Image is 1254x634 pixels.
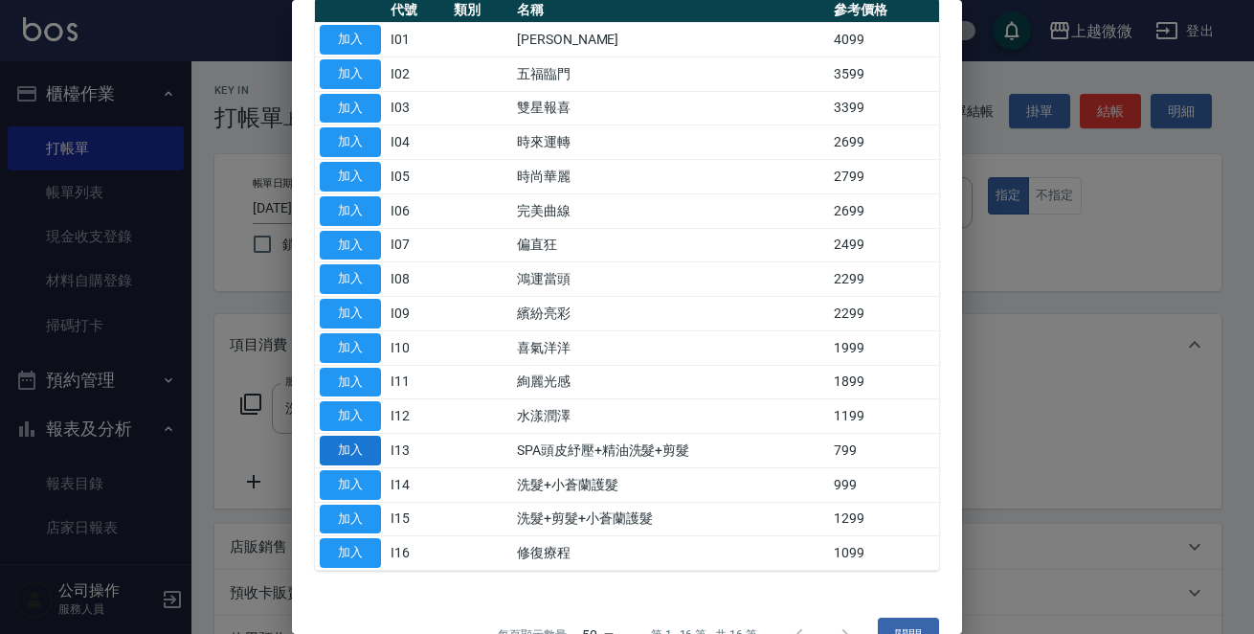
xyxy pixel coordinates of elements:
td: I09 [386,297,449,331]
button: 加入 [320,401,381,431]
td: 2699 [829,125,939,160]
td: [PERSON_NAME] [512,23,829,57]
button: 加入 [320,333,381,363]
button: 加入 [320,25,381,55]
td: 時來運轉 [512,125,829,160]
td: I03 [386,91,449,125]
button: 加入 [320,59,381,89]
button: 加入 [320,299,381,328]
td: 絢麗光感 [512,365,829,399]
td: 3399 [829,91,939,125]
td: 完美曲線 [512,193,829,228]
button: 加入 [320,94,381,124]
td: 洗髮+剪髮+小蒼蘭護髮 [512,502,829,536]
td: 修復療程 [512,536,829,571]
td: I04 [386,125,449,160]
td: 2299 [829,262,939,297]
td: 1899 [829,365,939,399]
button: 加入 [320,470,381,500]
td: I15 [386,502,449,536]
td: 2499 [829,228,939,262]
td: I08 [386,262,449,297]
td: 偏直狂 [512,228,829,262]
button: 加入 [320,264,381,294]
td: 4099 [829,23,939,57]
td: 1199 [829,399,939,434]
td: I06 [386,193,449,228]
td: I13 [386,434,449,468]
button: 加入 [320,196,381,226]
td: I05 [386,160,449,194]
td: I11 [386,365,449,399]
td: SPA頭皮紓壓+精油洗髮+剪髮 [512,434,829,468]
td: 水漾潤澤 [512,399,829,434]
td: 雙星報喜 [512,91,829,125]
td: 繽紛亮彩 [512,297,829,331]
button: 加入 [320,505,381,534]
button: 加入 [320,162,381,192]
button: 加入 [320,231,381,260]
td: 洗髮+小蒼蘭護髮 [512,467,829,502]
button: 加入 [320,127,381,157]
td: I07 [386,228,449,262]
td: 3599 [829,57,939,91]
td: I16 [386,536,449,571]
td: 1999 [829,330,939,365]
td: 999 [829,467,939,502]
td: I12 [386,399,449,434]
td: 時尚華麗 [512,160,829,194]
button: 加入 [320,436,381,465]
td: 五福臨門 [512,57,829,91]
td: I10 [386,330,449,365]
button: 加入 [320,368,381,397]
td: 2299 [829,297,939,331]
td: 1299 [829,502,939,536]
td: 2799 [829,160,939,194]
td: 鴻運當頭 [512,262,829,297]
td: I14 [386,467,449,502]
td: 1099 [829,536,939,571]
td: I02 [386,57,449,91]
td: 2699 [829,193,939,228]
td: I01 [386,23,449,57]
td: 799 [829,434,939,468]
button: 加入 [320,538,381,568]
td: 喜氣洋洋 [512,330,829,365]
